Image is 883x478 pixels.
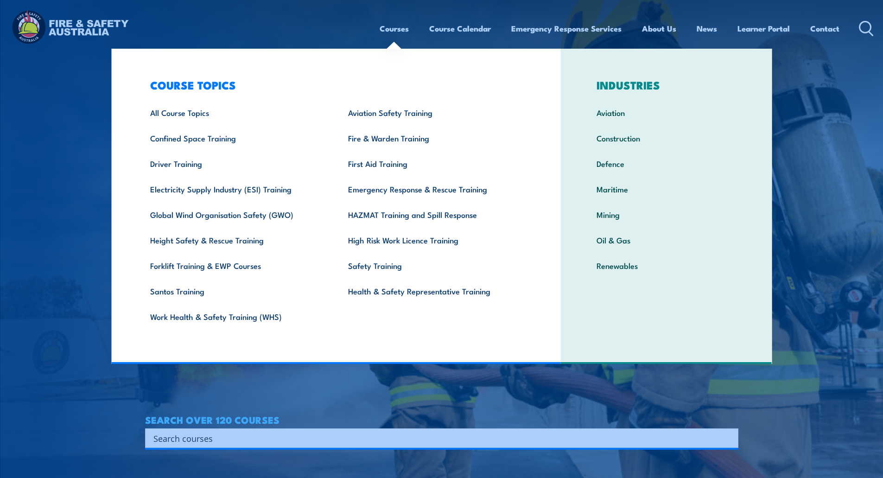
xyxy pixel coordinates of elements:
[511,16,622,41] a: Emergency Response Services
[136,253,334,278] a: Forklift Training & EWP Courses
[582,227,750,253] a: Oil & Gas
[582,100,750,125] a: Aviation
[810,16,839,41] a: Contact
[136,125,334,151] a: Confined Space Training
[334,202,532,227] a: HAZMAT Training and Spill Response
[136,202,334,227] a: Global Wind Organisation Safety (GWO)
[722,432,735,445] button: Search magnifier button
[380,16,409,41] a: Courses
[737,16,790,41] a: Learner Portal
[582,176,750,202] a: Maritime
[334,227,532,253] a: High Risk Work Licence Training
[582,202,750,227] a: Mining
[334,125,532,151] a: Fire & Warden Training
[582,78,750,91] h3: INDUSTRIES
[153,431,718,445] input: Search input
[582,253,750,278] a: Renewables
[334,176,532,202] a: Emergency Response & Rescue Training
[155,432,720,445] form: Search form
[136,278,334,304] a: Santos Training
[582,151,750,176] a: Defence
[429,16,491,41] a: Course Calendar
[334,253,532,278] a: Safety Training
[136,304,334,329] a: Work Health & Safety Training (WHS)
[136,78,532,91] h3: COURSE TOPICS
[642,16,676,41] a: About Us
[334,151,532,176] a: First Aid Training
[145,414,738,425] h4: SEARCH OVER 120 COURSES
[136,151,334,176] a: Driver Training
[136,100,334,125] a: All Course Topics
[334,278,532,304] a: Health & Safety Representative Training
[334,100,532,125] a: Aviation Safety Training
[697,16,717,41] a: News
[136,227,334,253] a: Height Safety & Rescue Training
[136,176,334,202] a: Electricity Supply Industry (ESI) Training
[582,125,750,151] a: Construction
